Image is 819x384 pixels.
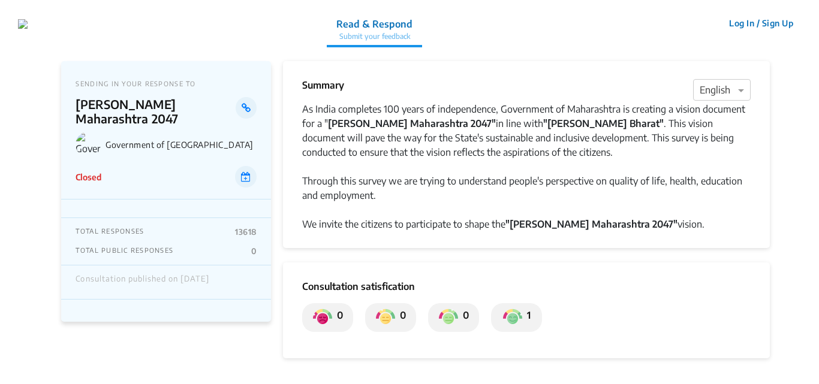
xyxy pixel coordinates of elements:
p: 0 [332,308,343,327]
p: 0 [458,308,469,327]
p: TOTAL PUBLIC RESPONSES [76,246,173,256]
p: 13618 [235,227,257,237]
p: Closed [76,171,101,183]
p: SENDING IN YOUR RESPONSE TO [76,80,257,87]
div: We invite the citizens to participate to shape the vision. [302,217,750,231]
p: 0 [251,246,257,256]
button: Log In / Sign Up [721,14,801,32]
p: 0 [395,308,406,327]
p: 1 [522,308,531,327]
img: private_somewhat_dissatisfied.png [376,308,395,327]
img: 7907nfqetxyivg6ubhai9kg9bhzr [18,19,28,29]
strong: [PERSON_NAME] Maharashtra 2047" [328,117,496,129]
p: Read & Respond [336,17,412,31]
p: Submit your feedback [336,31,412,42]
img: Government of Maharashtra logo [76,132,101,157]
strong: "[PERSON_NAME] Maharashtra 2047" [505,218,678,230]
div: As India completes 100 years of independence, Government of Maharashtra is creating a vision docu... [302,102,750,159]
p: Consultation satisfication [302,279,750,294]
p: TOTAL RESPONSES [76,227,144,237]
p: Summary [302,78,344,92]
p: Government of [GEOGRAPHIC_DATA] [106,140,257,150]
img: private_dissatisfied.png [313,308,332,327]
img: private_somewhat_satisfied.png [439,308,458,327]
img: private_satisfied.png [503,308,522,327]
div: Through this survey we are trying to understand people's perspective on quality of life, health, ... [302,174,750,202]
p: [PERSON_NAME] Maharashtra 2047 [76,97,236,126]
strong: "[PERSON_NAME] Bharat" [543,117,664,129]
div: Consultation published on [DATE] [76,274,209,290]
